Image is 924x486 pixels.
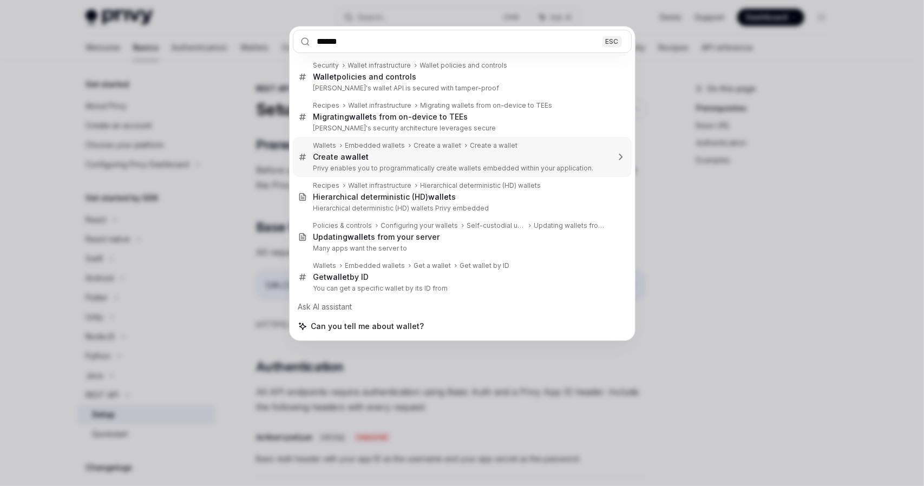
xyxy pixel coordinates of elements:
[313,221,372,230] div: Policies & controls
[327,272,350,281] b: wallet
[420,61,508,70] div: Wallet policies and controls
[460,261,510,270] div: Get wallet by ID
[345,141,405,150] div: Embedded wallets
[421,181,541,190] div: Hierarchical deterministic (HD) wallets
[346,152,369,161] b: wallet
[313,101,340,110] div: Recipes
[313,244,609,253] p: Many apps want the server to
[470,141,518,150] div: Create a wallet
[313,152,369,162] div: Create a
[602,36,622,47] div: ESC
[313,204,609,213] p: Hierarchical deterministic (HD) wallets Privy embedded
[348,232,371,241] b: wallet
[313,192,456,202] div: Hierarchical deterministic (HD) s
[293,297,632,317] div: Ask AI assistant
[313,112,468,122] div: Migrating s from on-device to TEEs
[311,321,424,332] span: Can you tell me about wallet?
[313,72,417,82] div: policies and controls
[313,124,609,133] p: [PERSON_NAME]'s security architecture leverages secure
[349,101,412,110] div: Wallet infrastructure
[414,261,451,270] div: Get a wallet
[414,141,462,150] div: Create a wallet
[313,232,440,242] div: Updating s from your server
[429,192,452,201] b: wallet
[313,272,369,282] div: Get by ID
[381,221,458,230] div: Configuring your wallets
[534,221,609,230] div: Updating wallets from your server
[313,72,337,81] b: Wallet
[313,284,609,293] p: You can get a specific wallet by its ID from
[350,112,373,121] b: wallet
[313,261,337,270] div: Wallets
[421,101,553,110] div: Migrating wallets from on-device to TEEs
[348,61,411,70] div: Wallet infrastructure
[313,141,337,150] div: Wallets
[313,84,609,93] p: [PERSON_NAME]'s wallet API is secured with tamper-proof
[313,61,339,70] div: Security
[467,221,526,230] div: Self-custodial user wallets
[313,164,609,173] p: Privy enables you to programmatically create wallets embedded within your application.
[345,261,405,270] div: Embedded wallets
[313,181,340,190] div: Recipes
[349,181,412,190] div: Wallet infrastructure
